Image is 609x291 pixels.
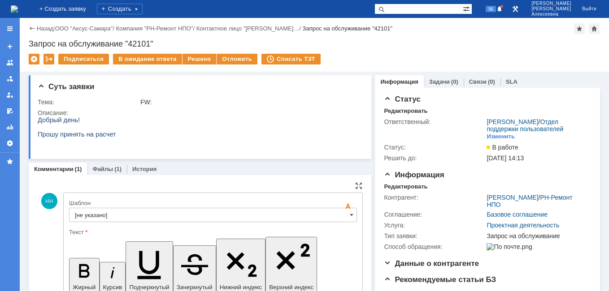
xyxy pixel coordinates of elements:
[531,6,571,12] span: [PERSON_NAME]
[451,78,458,85] div: (0)
[487,118,587,133] div: /
[38,82,94,91] span: Суть заявки
[3,72,17,86] a: Заявки в моей ответственности
[37,25,53,32] a: Назад
[26,53,164,60] a: [EMAIL_ADDRESS][DOMAIN_NAME]
[487,222,559,229] a: Проектная деятельность
[487,144,518,151] span: В работе
[384,211,485,218] div: Соглашение:
[26,52,164,61] strong: [EMAIL_ADDRESS][DOMAIN_NAME]
[469,78,487,85] a: Связи
[487,118,538,125] a: [PERSON_NAME]
[384,275,496,284] span: Рекомендуемые статьи БЗ
[487,211,548,218] a: Базовое соглашение
[34,166,74,172] a: Комментарии
[303,25,393,32] div: Запрос на обслуживание "42101"
[510,4,521,14] a: Перейти в интерфейс администратора
[132,166,157,172] a: История
[140,98,359,106] div: FW:
[574,23,585,34] div: Добавить в избранное
[75,166,82,172] div: (1)
[11,5,18,13] a: Перейти на домашнюю страницу
[429,78,450,85] a: Задачи
[384,232,485,240] div: Тип заявки:
[487,194,538,201] a: [PERSON_NAME]
[463,4,472,13] span: Расширенный поиск
[92,166,113,172] a: Файлы
[3,136,17,150] a: Настройки
[384,171,444,179] span: Информация
[589,23,600,34] div: Сделать домашней страницей
[355,182,362,189] div: На всю страницу
[97,4,143,14] div: Создать
[3,39,17,54] a: Создать заявку
[69,200,355,206] div: Шаблон
[55,25,113,32] a: ООО "Аксус-Самара"
[3,56,17,70] a: Заявки на командах
[129,284,169,291] span: Подчеркнутый
[487,118,563,133] a: Отдел поддержки пользователей
[384,144,485,151] div: Статус:
[29,39,600,48] div: Запрос на обслуживание "42101"
[43,54,54,64] div: Работа с массовостью
[53,25,55,31] div: |
[269,284,313,291] span: Верхний индекс
[487,133,515,140] div: Изменить
[384,222,485,229] div: Услуга:
[384,183,427,190] div: Редактировать
[384,154,485,162] div: Решить до:
[11,5,18,13] img: logo
[487,243,532,250] img: По почте.png
[384,194,485,201] div: Контрагент:
[69,229,355,235] div: Текст
[41,193,57,209] span: НН
[29,54,39,64] div: Удалить
[343,201,353,212] span: Скрыть панель инструментов
[177,284,213,291] span: Зачеркнутый
[384,243,485,250] div: Способ обращения:
[116,25,193,32] a: Компания "РН-Ремонт НПО"
[384,95,420,103] span: Статус
[38,98,139,106] div: Тема:
[488,78,495,85] div: (0)
[196,25,300,32] a: Контактное лицо "[PERSON_NAME]…
[531,12,571,17] span: Алексеевна
[384,118,485,125] div: Ответственный:
[3,88,17,102] a: Мои заявки
[380,78,418,85] a: Информация
[3,104,17,118] a: Мои согласования
[3,120,17,134] a: Отчеты
[196,25,303,32] div: /
[384,107,427,115] div: Редактировать
[531,1,571,6] span: [PERSON_NAME]
[38,109,361,116] div: Описание:
[487,194,572,208] a: РН-Ремонт НПО
[103,284,122,291] span: Курсив
[114,166,122,172] div: (1)
[506,78,518,85] a: SLA
[220,284,262,291] span: Нижний индекс
[384,259,479,268] span: Данные о контрагенте
[487,154,524,162] span: [DATE] 14:13
[55,25,116,32] div: /
[486,6,496,12] span: 96
[116,25,196,32] div: /
[73,284,96,291] span: Жирный
[487,194,587,208] div: /
[487,232,587,240] div: Запрос на обслуживание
